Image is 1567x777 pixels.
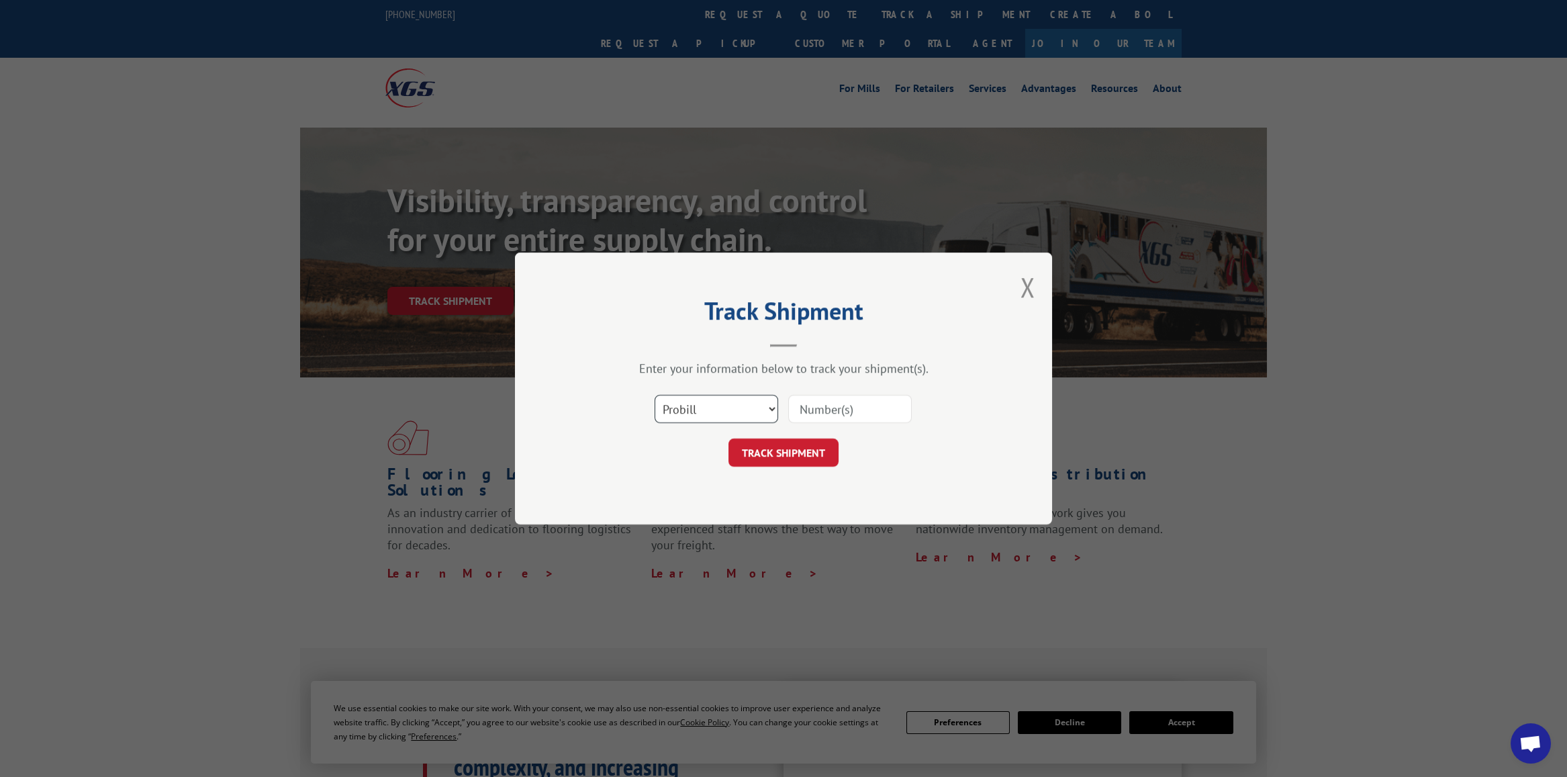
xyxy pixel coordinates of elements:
[728,439,839,467] button: TRACK SHIPMENT
[788,395,912,423] input: Number(s)
[1511,723,1551,764] div: Open chat
[1020,269,1035,305] button: Close modal
[582,361,985,376] div: Enter your information below to track your shipment(s).
[582,302,985,327] h2: Track Shipment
